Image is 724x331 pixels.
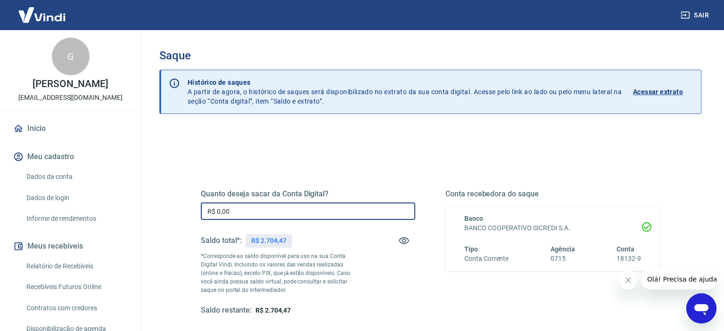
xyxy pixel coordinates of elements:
[251,236,286,246] p: R$ 2.704,47
[445,189,660,199] h5: Conta recebedora do saque
[52,38,90,75] div: G
[686,293,716,323] iframe: Botão para abrir a janela de mensagens
[11,146,130,167] button: Meu cadastro
[18,93,123,103] p: [EMAIL_ADDRESS][DOMAIN_NAME]
[619,271,638,290] iframe: Fechar mensagem
[23,277,130,297] a: Recebíveis Futuros Online
[11,118,130,139] a: Início
[23,257,130,276] a: Relatório de Recebíveis
[633,78,693,106] a: Acessar extrato
[679,7,713,24] button: Sair
[255,307,290,314] span: R$ 2.704,47
[11,236,130,257] button: Meus recebíveis
[23,167,130,186] a: Dados da conta
[617,254,641,264] h6: 18132-9
[23,188,130,208] a: Dados de login
[6,7,79,14] span: Olá! Precisa de ajuda?
[617,245,634,253] span: Conta
[201,306,252,315] h5: Saldo restante:
[633,87,683,97] p: Acessar extrato
[201,252,362,294] p: *Corresponde ao saldo disponível para uso na sua Conta Digital Vindi. Incluindo os valores das ve...
[159,49,701,62] h3: Saque
[464,254,509,264] h6: Conta Corrente
[23,299,130,318] a: Contratos com credores
[11,0,73,29] img: Vindi
[551,254,575,264] h6: 0715
[23,209,130,228] a: Informe de rendimentos
[464,215,483,222] span: Banco
[201,189,415,199] h5: Quanto deseja sacar da Conta Digital?
[642,269,716,290] iframe: Mensagem da empresa
[464,245,478,253] span: Tipo
[188,78,622,87] p: Histórico de saques
[33,79,108,89] p: [PERSON_NAME]
[551,245,575,253] span: Agência
[201,236,242,245] h5: Saldo total*:
[464,223,641,233] h6: BANCO COOPERATIVO SICREDI S.A.
[188,78,622,106] p: A partir de agora, o histórico de saques será disponibilizado no extrato da sua conta digital. Ac...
